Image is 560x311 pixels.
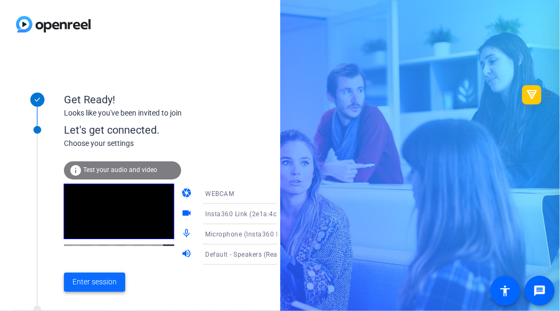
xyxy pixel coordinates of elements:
mat-icon: mic_none [181,228,194,241]
mat-icon: volume_up [181,248,194,261]
span: Test your audio and video [83,166,157,174]
span: Insta360 Link (2e1a:4c01) [205,209,287,218]
div: Choose your settings [64,138,299,149]
span: Enter session [72,276,117,288]
button: Enter session [64,273,125,292]
mat-icon: videocam [181,208,194,220]
span: Default - Speakers (Realtek(R) Audio) [205,250,320,258]
mat-icon: accessibility [499,284,512,297]
div: Get Ready! [64,92,277,108]
div: Let's get connected. [64,122,299,138]
mat-icon: camera [181,187,194,200]
span: WEBCAM [205,190,234,198]
div: Looks like you've been invited to join [64,108,277,119]
span: Microphone (Insta360 Link) (2e1a:4c01) [205,230,330,238]
mat-icon: info [69,164,82,177]
mat-icon: message [533,284,546,297]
